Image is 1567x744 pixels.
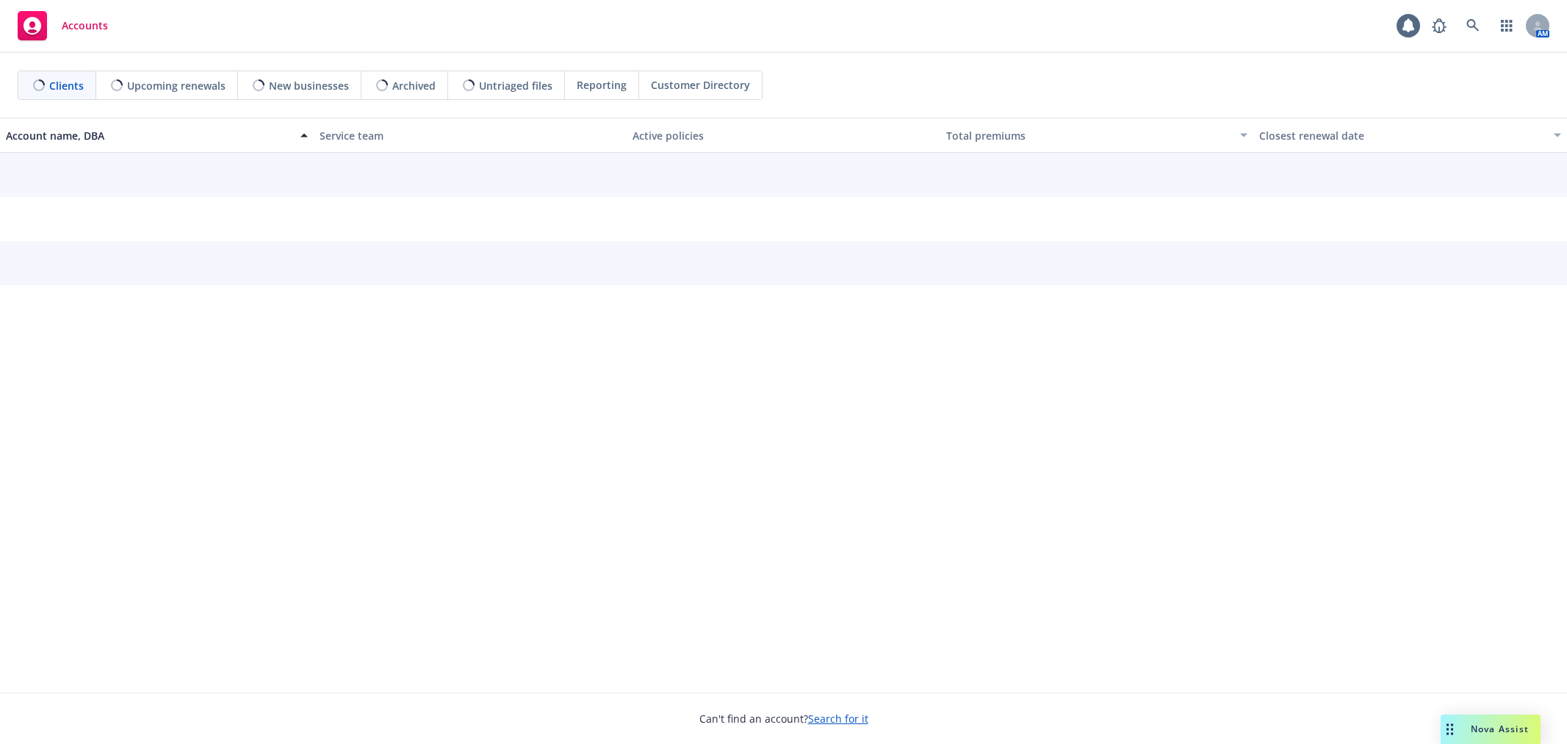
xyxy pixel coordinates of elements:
span: Reporting [577,77,627,93]
span: Untriaged files [479,78,552,93]
a: Report a Bug [1424,11,1454,40]
div: Active policies [633,128,934,143]
a: Search [1458,11,1488,40]
span: New businesses [269,78,349,93]
button: Nova Assist [1441,715,1541,744]
span: Accounts [62,20,108,32]
button: Active policies [627,118,940,153]
div: Account name, DBA [6,128,292,143]
div: Drag to move [1441,715,1459,744]
div: Closest renewal date [1259,128,1545,143]
span: Archived [392,78,436,93]
a: Switch app [1492,11,1521,40]
button: Total premiums [940,118,1254,153]
span: Nova Assist [1471,723,1529,735]
button: Closest renewal date [1253,118,1567,153]
span: Upcoming renewals [127,78,226,93]
span: Clients [49,78,84,93]
a: Accounts [12,5,114,46]
a: Search for it [808,712,868,726]
span: Customer Directory [651,77,750,93]
span: Can't find an account? [699,711,868,726]
div: Total premiums [946,128,1232,143]
div: Service team [320,128,622,143]
button: Service team [314,118,627,153]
